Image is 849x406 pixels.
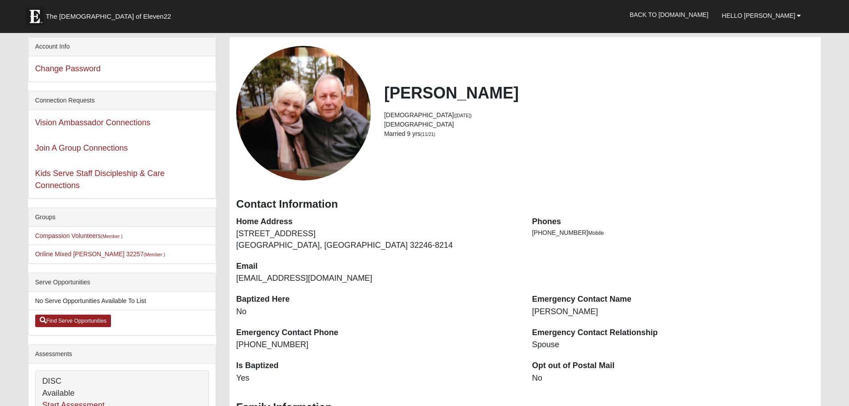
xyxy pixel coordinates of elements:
dd: Yes [236,373,519,384]
a: Kids Serve Staff Discipleship & Care Connections [35,169,165,190]
div: Account Info [29,37,216,56]
dd: [PHONE_NUMBER] [236,339,519,351]
div: Assessments [29,345,216,364]
div: Serve Opportunities [29,273,216,292]
dt: Emergency Contact Relationship [532,327,815,339]
li: Married 9 yrs [384,129,814,139]
img: Eleven22 logo [26,8,44,25]
div: Groups [29,208,216,227]
li: No Serve Opportunities Available To List [29,292,216,310]
div: Connection Requests [29,91,216,110]
dt: Email [236,261,519,272]
a: Join A Group Connections [35,144,128,152]
dd: [STREET_ADDRESS] [GEOGRAPHIC_DATA], [GEOGRAPHIC_DATA] 32246-8214 [236,228,519,251]
a: The [DEMOGRAPHIC_DATA] of Eleven22 [21,3,200,25]
dd: [EMAIL_ADDRESS][DOMAIN_NAME] [236,273,519,284]
a: Compassion Volunteers(Member ) [35,232,123,239]
dt: Home Address [236,216,519,228]
small: (Member ) [101,234,123,239]
dt: Emergency Contact Phone [236,327,519,339]
dt: Baptized Here [236,294,519,305]
a: Find Serve Opportunities [35,315,111,327]
dd: No [236,306,519,318]
dd: Spouse [532,339,815,351]
li: [DEMOGRAPHIC_DATA] [384,120,814,129]
small: (Member ) [144,252,165,257]
a: View Fullsize Photo [236,46,371,180]
li: [PHONE_NUMBER] [532,228,815,238]
dt: Is Baptized [236,360,519,372]
li: [DEMOGRAPHIC_DATA] [384,111,814,120]
a: Online Mixed [PERSON_NAME] 32257(Member ) [35,250,165,258]
a: Vision Ambassador Connections [35,118,151,127]
dd: No [532,373,815,384]
dt: Emergency Contact Name [532,294,815,305]
h2: [PERSON_NAME] [384,83,814,103]
dd: [PERSON_NAME] [532,306,815,318]
a: Hello [PERSON_NAME] [715,4,808,27]
h3: Contact Information [236,198,814,211]
span: Hello [PERSON_NAME] [722,12,796,19]
span: Mobile [588,230,604,236]
a: Back to [DOMAIN_NAME] [623,4,715,26]
small: ([DATE]) [454,113,472,118]
a: Change Password [35,64,101,73]
span: The [DEMOGRAPHIC_DATA] of Eleven22 [46,12,171,21]
small: (11/21) [421,131,435,137]
dt: Phones [532,216,815,228]
dt: Opt out of Postal Mail [532,360,815,372]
